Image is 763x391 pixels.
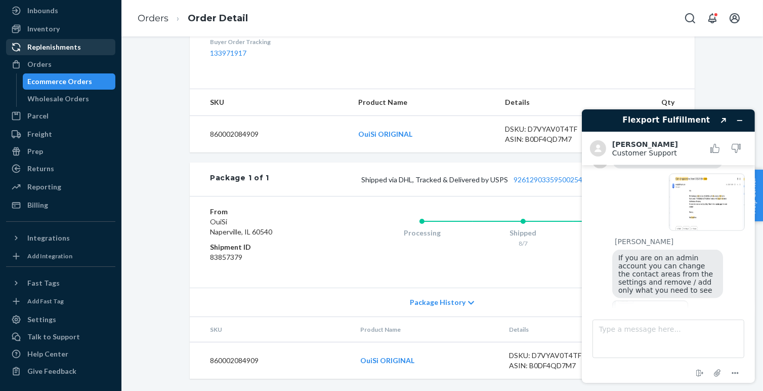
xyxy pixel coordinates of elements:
[6,179,115,195] a: Reporting
[410,297,465,307] span: Package History
[27,233,70,243] div: Integrations
[23,91,116,107] a: Wholesale Orders
[27,315,56,325] div: Settings
[497,89,608,116] th: Details
[27,59,52,69] div: Orders
[473,228,574,238] div: Shipped
[6,275,115,291] button: Fast Tags
[27,332,80,342] div: Talk to Support
[210,207,331,217] dt: From
[6,295,115,307] a: Add Fast Tag
[190,317,353,342] th: SKU
[680,8,700,28] button: Open Search Box
[28,76,93,87] div: Ecommerce Orders
[6,21,115,37] a: Inventory
[574,101,763,391] iframe: Find more information here
[27,182,61,192] div: Reporting
[6,363,115,379] button: Give Feedback
[190,89,350,116] th: SKU
[190,116,350,153] td: 860002084909
[6,3,115,19] a: Inbounds
[27,24,60,34] div: Inventory
[6,329,115,345] button: Talk to Support
[27,6,58,16] div: Inbounds
[702,8,723,28] button: Open notifications
[27,200,48,210] div: Billing
[27,366,76,376] div: Give Feedback
[210,217,272,236] span: OuiSi Naperville, IL 60540
[23,73,116,90] a: Ecommerce Orders
[505,124,600,134] div: DSKU: D7VYAV0T4TF
[190,342,353,379] td: 860002084909
[138,13,168,24] a: Orders
[27,146,43,157] div: Prep
[24,7,45,16] span: Chat
[350,89,497,116] th: Product Name
[6,161,115,177] a: Returns
[6,56,115,72] a: Orders
[6,346,115,362] a: Help Center
[6,143,115,160] a: Prep
[6,250,115,262] a: Add Integration
[361,356,415,365] a: OuiSi ORIGINAL
[358,130,412,138] a: OuiSi ORIGINAL
[210,242,331,252] dt: Shipment ID
[27,349,68,359] div: Help Center
[269,173,674,186] div: 1 SKU 1 Unit
[361,175,620,184] span: Shipped via DHL, Tracked & Delivered by USPS
[210,252,331,262] dd: 83857379
[510,361,605,371] div: ASIN: B0DF4QD7M7
[514,175,603,184] a: 9261290335950025412930
[6,39,115,55] a: Replenishments
[27,129,52,139] div: Freight
[510,350,605,361] div: DSKU: D7VYAV0T4TF
[353,317,501,342] th: Product Name
[608,89,695,116] th: Qty
[725,8,745,28] button: Open account menu
[6,197,115,213] a: Billing
[210,37,387,46] dt: Buyer Order Tracking
[210,49,246,57] a: 133971917
[6,126,115,142] a: Freight
[210,173,269,186] div: Package 1 of 1
[130,4,256,33] ol: breadcrumbs
[27,111,49,121] div: Parcel
[505,134,600,144] div: ASIN: B0DF4QD7M7
[27,252,72,260] div: Add Integration
[27,42,81,52] div: Replenishments
[473,239,574,248] div: 8/7
[6,108,115,124] a: Parcel
[371,228,473,238] div: Processing
[188,13,248,24] a: Order Detail
[501,317,613,342] th: Details
[27,297,64,305] div: Add Fast Tag
[6,311,115,328] a: Settings
[27,278,60,288] div: Fast Tags
[6,230,115,246] button: Integrations
[27,164,54,174] div: Returns
[28,94,90,104] div: Wholesale Orders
